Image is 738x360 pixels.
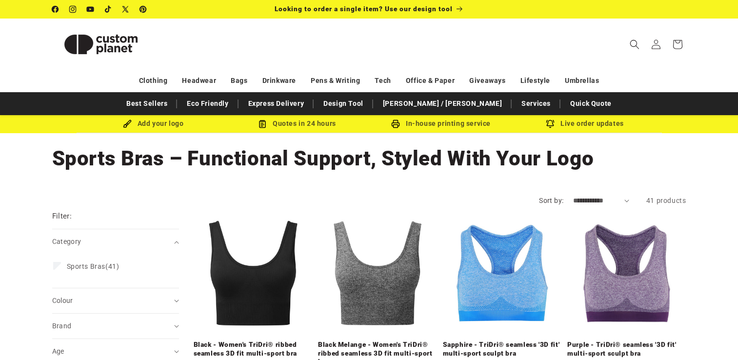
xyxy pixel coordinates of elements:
iframe: Chat Widget [689,313,738,360]
a: Purple - TriDri® seamless '3D fit' multi-sport sculpt bra [567,340,686,358]
a: Umbrellas [565,72,599,89]
a: [PERSON_NAME] / [PERSON_NAME] [378,95,507,112]
a: Tech [375,72,391,89]
summary: Brand (0 selected) [52,314,179,339]
a: Eco Friendly [182,95,233,112]
div: In-house printing service [369,118,513,130]
a: Pens & Writing [311,72,360,89]
a: Express Delivery [243,95,309,112]
img: In-house printing [391,120,400,128]
h1: Sports Bras – Functional Support, Styled With Your Logo [52,145,686,172]
div: Live order updates [513,118,657,130]
span: 41 products [646,197,686,204]
summary: Search [624,34,645,55]
span: Brand [52,322,72,330]
span: Colour [52,297,73,304]
div: Quotes in 24 hours [225,118,369,130]
img: Order Updates Icon [258,120,267,128]
a: Design Tool [319,95,368,112]
summary: Category (0 selected) [52,229,179,254]
a: Best Sellers [121,95,172,112]
a: Clothing [139,72,168,89]
span: Looking to order a single item? Use our design tool [275,5,453,13]
a: Giveaways [469,72,505,89]
a: Black - Women's TriDri® ribbed seamless 3D fit multi-sport bra [194,340,313,358]
span: (41) [67,262,120,271]
summary: Colour (0 selected) [52,288,179,313]
span: Category [52,238,81,245]
h2: Filter: [52,211,72,222]
img: Brush Icon [123,120,132,128]
a: Bags [231,72,247,89]
a: Headwear [182,72,216,89]
span: Sports Bras [67,262,106,270]
div: Add your logo [81,118,225,130]
a: Sapphire - TriDri® seamless '3D fit' multi-sport sculpt bra [443,340,562,358]
a: Custom Planet [48,19,153,70]
a: Quick Quote [565,95,617,112]
a: Services [517,95,556,112]
label: Sort by: [539,197,563,204]
img: Custom Planet [52,22,150,66]
span: Age [52,347,64,355]
img: Order updates [546,120,555,128]
a: Office & Paper [406,72,455,89]
a: Lifestyle [520,72,550,89]
a: Drinkware [262,72,296,89]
